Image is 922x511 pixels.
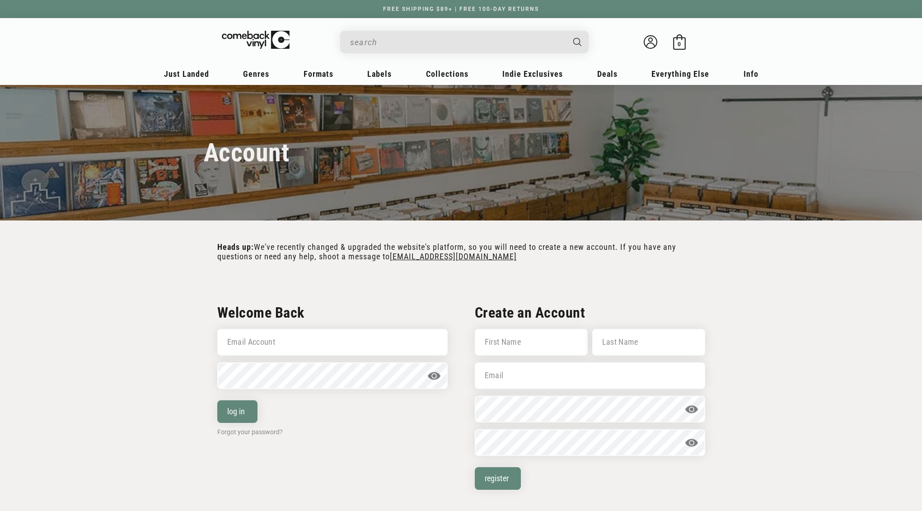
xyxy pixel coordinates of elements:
[340,31,589,53] div: Search
[204,138,290,168] h1: Account
[426,69,468,79] span: Collections
[217,400,257,423] button: log in
[217,305,448,320] h2: Welcome Back
[217,427,283,436] a: Forgot your password?
[243,69,269,79] span: Genres
[597,69,618,79] span: Deals
[374,6,548,12] a: FREE SHIPPING $89+ | FREE 100-DAY RETURNS
[475,329,588,356] input: First Name
[217,242,254,252] strong: Heads up:
[744,69,758,79] span: Info
[217,242,705,261] p: We've recently changed & upgraded the website's platform, so you will need to create a new accoun...
[367,69,392,79] span: Labels
[475,467,521,490] button: Register
[217,329,448,356] input: Email Account
[565,31,590,53] button: Search
[164,69,209,79] span: Just Landed
[502,69,563,79] span: Indie Exclusives
[304,69,333,79] span: Formats
[475,305,705,320] h2: Create an Account
[390,252,517,261] a: [EMAIL_ADDRESS][DOMAIN_NAME]
[475,362,705,389] input: Email
[678,41,681,47] span: 0
[651,69,709,79] span: Everything Else
[592,329,705,356] input: Last Name
[350,33,564,52] input: search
